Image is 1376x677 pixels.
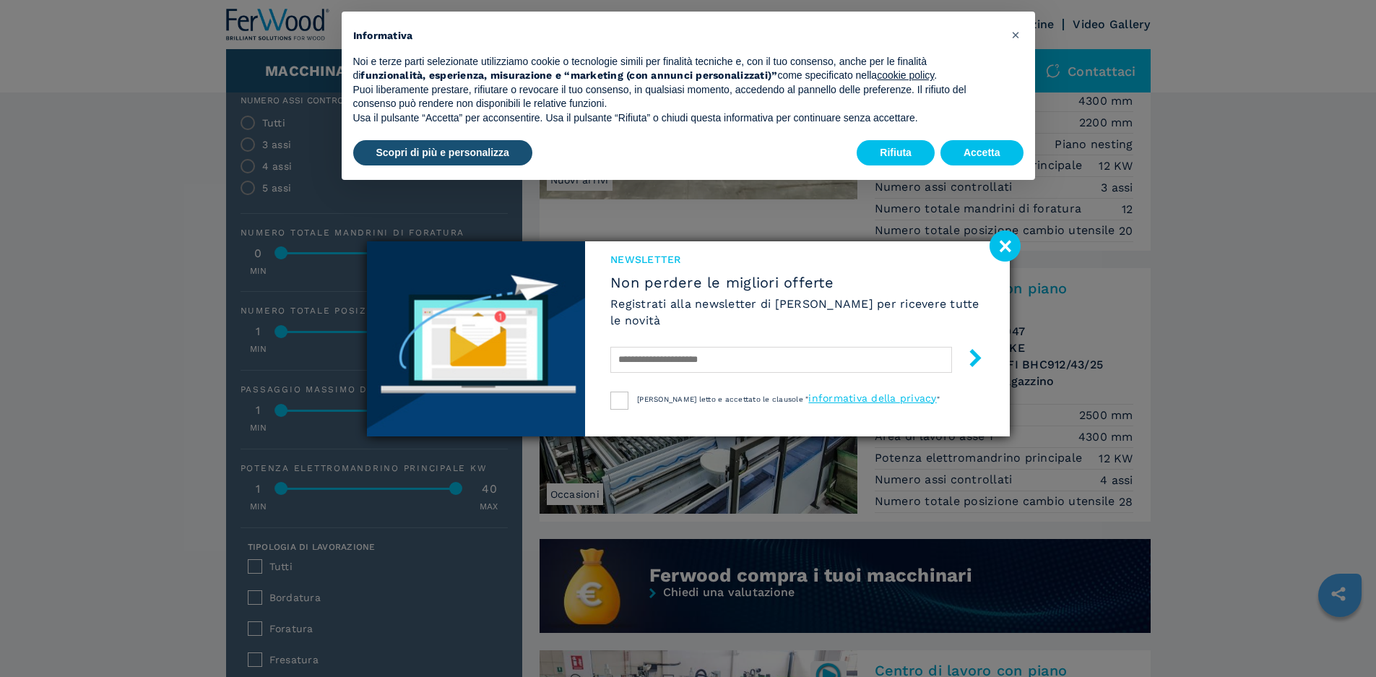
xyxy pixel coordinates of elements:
[877,69,934,81] a: cookie policy
[952,343,985,377] button: submit-button
[610,274,984,291] span: Non perdere le migliori offerte
[353,111,1000,126] p: Usa il pulsante “Accetta” per acconsentire. Usa il pulsante “Rifiuta” o chiudi questa informativa...
[360,69,777,81] strong: funzionalità, esperienza, misurazione e “marketing (con annunci personalizzati)”
[610,296,984,329] h6: Registrati alla newsletter di [PERSON_NAME] per ricevere tutte le novità
[367,241,586,436] img: Newsletter image
[1011,26,1020,43] span: ×
[940,140,1024,166] button: Accetta
[610,252,984,267] span: NEWSLETTER
[353,140,532,166] button: Scopri di più e personalizza
[808,392,936,404] a: informativa della privacy
[1005,23,1028,46] button: Chiudi questa informativa
[857,140,935,166] button: Rifiuta
[353,55,1000,83] p: Noi e terze parti selezionate utilizziamo cookie o tecnologie simili per finalità tecniche e, con...
[353,83,1000,111] p: Puoi liberamente prestare, rifiutare o revocare il tuo consenso, in qualsiasi momento, accedendo ...
[637,395,808,403] span: [PERSON_NAME] letto e accettato le clausole "
[937,395,940,403] span: "
[353,29,1000,43] h2: Informativa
